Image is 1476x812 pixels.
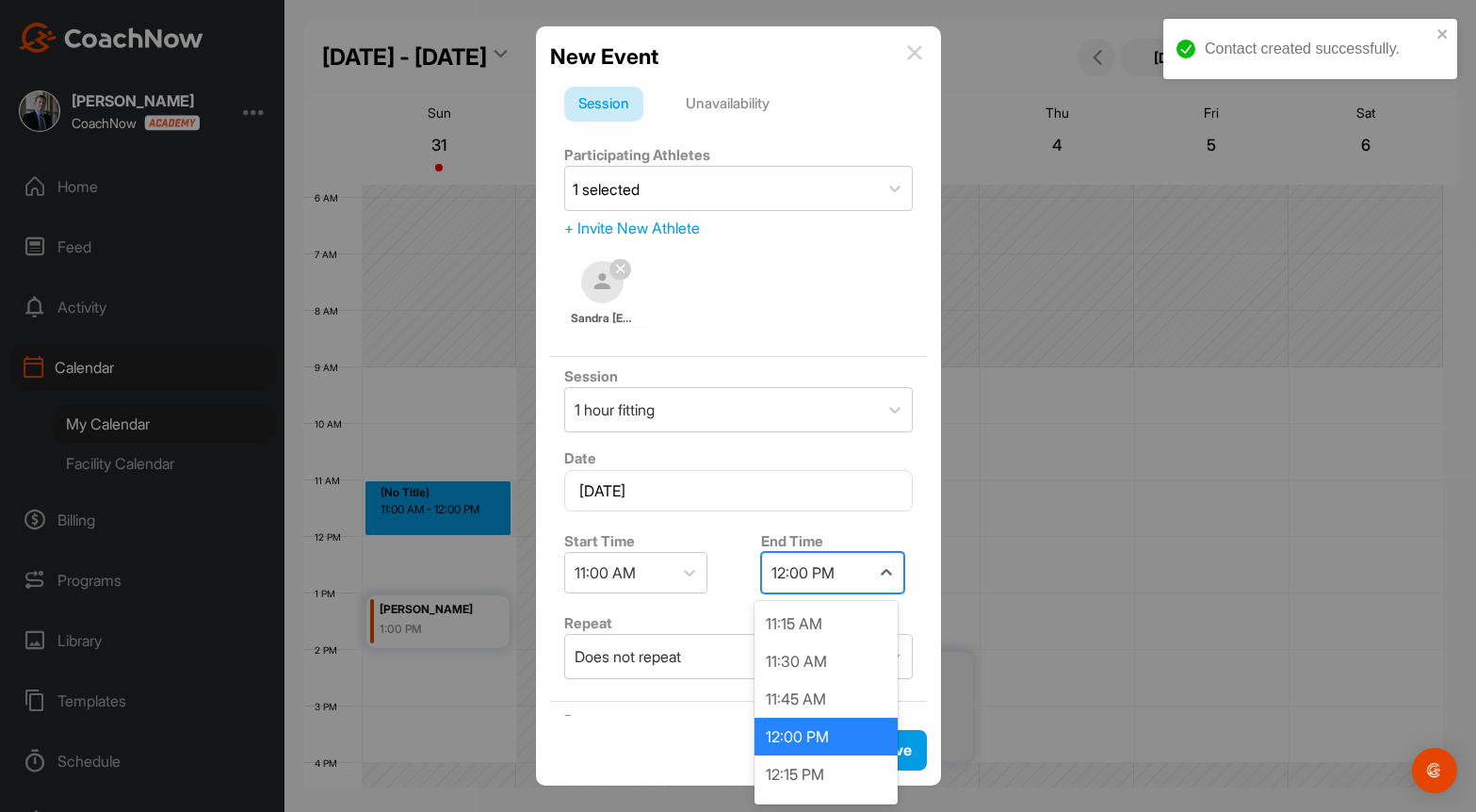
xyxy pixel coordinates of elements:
div: 11:00 AM [575,561,636,584]
label: Date [564,449,596,467]
div: Unavailability [672,87,784,122]
div: 11:30 AM [754,642,898,680]
img: info [907,45,922,60]
button: close [1436,26,1450,46]
input: Select Date [564,470,913,512]
div: 11:45 AM [754,680,898,718]
h2: New Event [550,41,658,73]
label: Rate [564,711,595,729]
div: Open Intercom Messenger [1412,748,1457,793]
div: Contact created successfully. [1205,38,1431,60]
div: 12:15 PM [754,755,898,793]
img: u2VPP [581,261,624,303]
div: Session [564,87,643,122]
label: Participating Athletes [564,146,710,164]
div: Does not repeat [575,645,681,668]
div: 1 hour fitting [575,398,655,421]
div: 1 selected [573,178,640,201]
label: Repeat [564,614,612,632]
label: Start Time [564,532,635,550]
span: Sandra [EMAIL_ADDRESS][DOMAIN_NAME] [571,310,635,327]
div: 12:00 PM [771,561,835,584]
div: 11:15 AM [754,605,898,642]
div: + Invite New Athlete [564,217,913,239]
label: Session [564,367,618,385]
div: 12:00 PM [754,718,898,755]
label: End Time [761,532,823,550]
